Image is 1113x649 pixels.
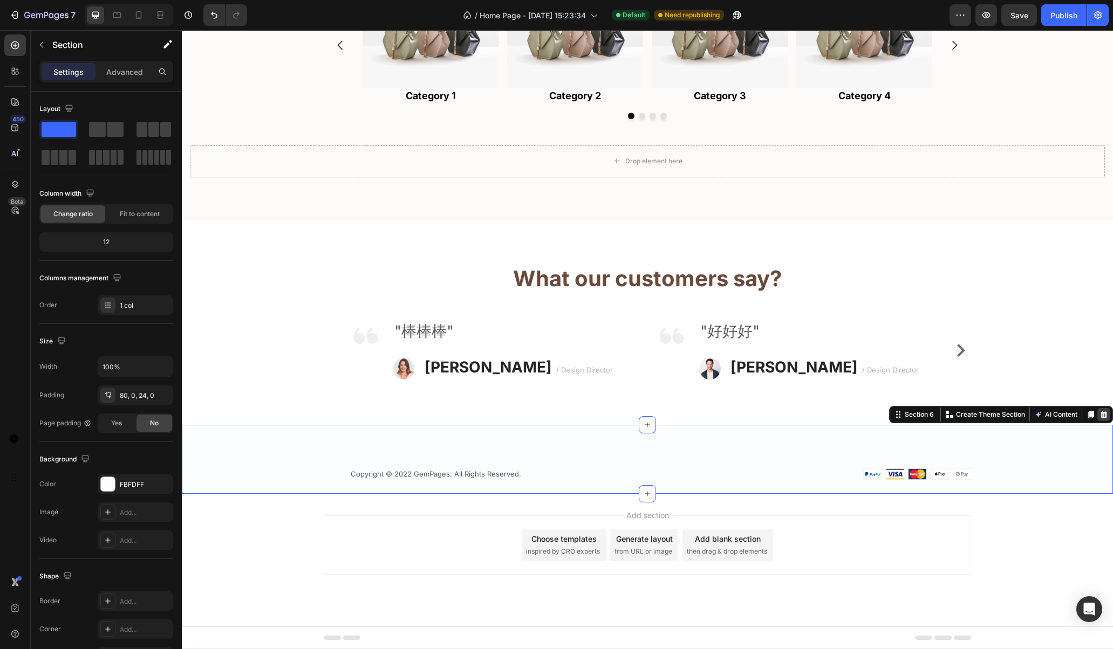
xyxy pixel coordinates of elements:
div: 12 [42,234,171,250]
p: Create Theme Section [774,379,843,389]
span: / Design Director [680,335,737,344]
p: "好好好" [518,291,737,312]
span: Default [623,10,645,20]
p: Section [52,38,141,51]
div: Open Intercom Messenger [1076,596,1102,622]
p: Category 1 [182,59,316,72]
div: Section 6 [721,379,754,389]
img: Alt Image [168,289,200,322]
div: Add... [120,625,170,634]
div: 1 col [120,301,170,310]
iframe: Design area [182,30,1113,649]
div: Width [39,362,57,371]
div: Choose templates [350,503,415,514]
strong: [PERSON_NAME] [243,328,370,346]
button: Dot [457,82,463,89]
div: Undo/Redo [203,4,247,26]
div: Add... [120,508,170,517]
span: Need republishing [665,10,720,20]
button: Dot [446,82,453,89]
div: Drop element here [443,127,501,135]
strong: [PERSON_NAME] [549,328,676,346]
div: Columns management [39,271,124,286]
button: Dot [468,82,474,89]
button: Carousel Next Arrow [770,312,788,329]
span: Home Page - [DATE] 15:23:34 [480,10,586,21]
div: Background [39,452,92,467]
div: 450 [10,115,26,123]
div: Publish [1050,10,1077,21]
img: Alt Image [474,289,506,322]
button: Dot [479,82,485,89]
img: Alt Image [211,328,233,349]
div: Order [39,300,57,310]
h2: What our customers say? [142,233,789,264]
span: inspired by CRO experts [344,516,418,526]
span: / [475,10,477,21]
div: Corner [39,624,61,634]
p: "棒棒棒" [213,291,431,312]
p: Category 3 [471,59,605,72]
span: Add section [440,479,491,491]
p: Settings [53,66,84,78]
div: Column width [39,187,97,201]
div: 80, 0, 24, 0 [120,391,170,401]
p: Copyright © 2022 GemPages. All Rights Reserved. [169,439,477,450]
div: Generate layout [434,503,491,514]
img: Alt Image [517,328,539,349]
button: Save [1001,4,1037,26]
input: Auto [98,357,173,376]
div: Page padding [39,418,92,428]
span: Fit to content [120,209,160,219]
span: No [150,418,159,428]
div: Video [39,535,57,545]
div: Image [39,507,58,517]
div: Add... [120,597,170,606]
p: 7 [71,9,76,22]
div: Beta [8,197,26,206]
button: 7 [4,4,80,26]
span: then drag & drop elements [505,516,585,526]
button: Publish [1041,4,1087,26]
div: Size [39,334,68,349]
p: Category 4 [616,59,749,72]
p: Category 2 [326,59,460,72]
span: Change ratio [53,209,93,219]
div: Color [39,479,56,489]
span: Save [1010,11,1028,20]
div: Border [39,596,60,606]
div: Add... [120,536,170,546]
span: / Design Director [374,335,431,344]
div: Layout [39,102,76,116]
div: Padding [39,390,64,400]
button: AI Content [850,378,898,391]
div: Shape [39,569,74,584]
img: Alt Image [681,438,789,450]
span: from URL or image [433,516,490,526]
div: Add blank section [513,503,579,514]
span: Yes [111,418,122,428]
p: Advanced [106,66,143,78]
div: FBFDFF [120,480,170,489]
